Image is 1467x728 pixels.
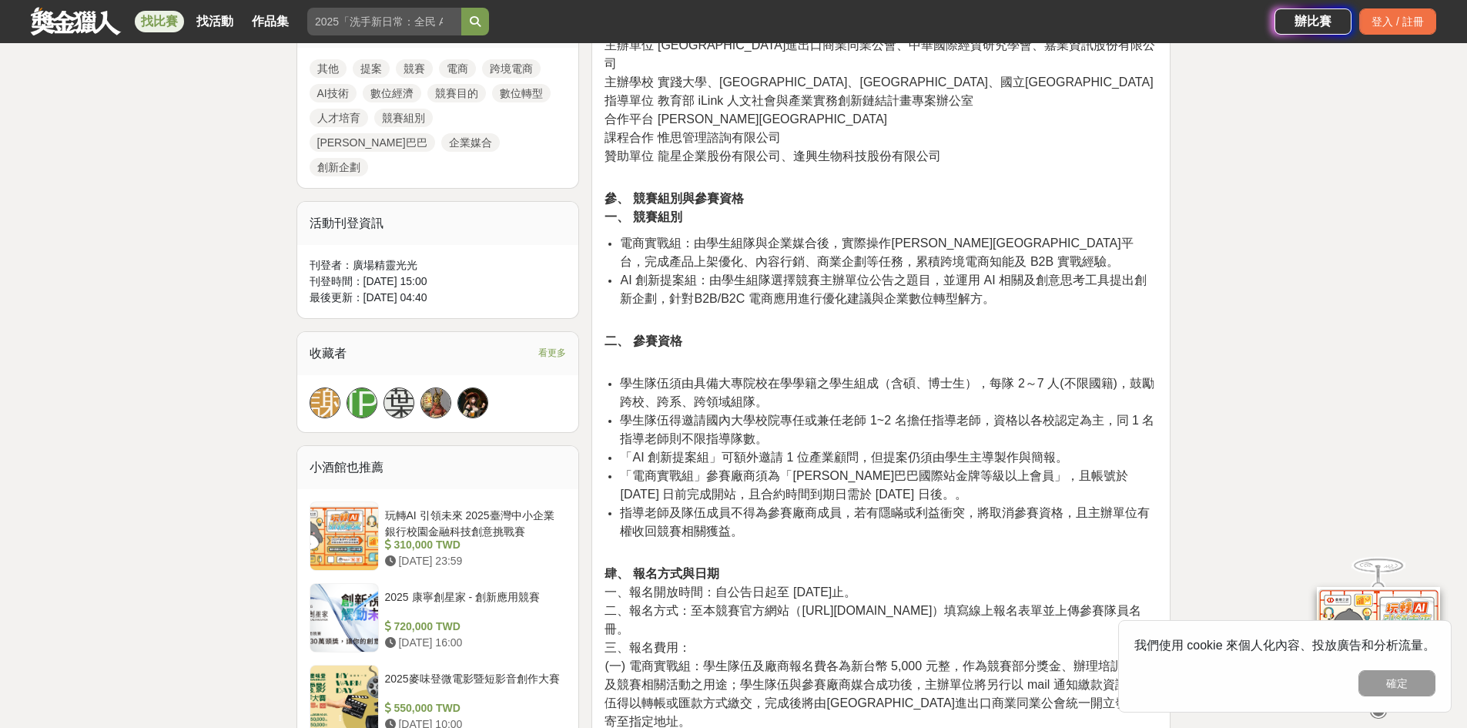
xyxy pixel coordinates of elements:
[421,388,450,418] img: Avatar
[1134,639,1435,652] span: 我們使用 cookie 來個人化內容、投放廣告和分析流量。
[620,469,1128,501] span: 「電商實戰組」參賽廠商須為「[PERSON_NAME]巴巴國際站金牌等級以上會員」，且帳號於 [DATE] 日前完成開站，且合約時間到期日需於 [DATE] 日後。。
[620,506,1150,538] span: 指導老師及隊伍成員不得為參賽廠商成員，若有隱瞞或利益衝突，將取消參賽資格，且主辦單位有權收回競賽相關獲益。
[374,109,433,127] a: 競賽組別
[385,553,561,569] div: [DATE] 23:59
[605,192,743,205] strong: 參、 競賽組別與參賽資格
[605,149,940,163] span: 贊助單位 龍星企業股份有限公司、逢興生物科技股份有限公司
[1317,587,1440,689] img: d2146d9a-e6f6-4337-9592-8cefde37ba6b.png
[310,158,368,176] a: 創新企劃
[307,8,461,35] input: 2025「洗手新日常：全民 ALL IN」洗手歌全台徵選
[385,589,561,619] div: 2025 康寧創星家 - 創新應用競賽
[310,109,368,127] a: 人才培育
[441,133,500,152] a: 企業媒合
[310,583,567,653] a: 2025 康寧創星家 - 創新應用競賽 720,000 TWD [DATE] 16:00
[310,502,567,571] a: 玩轉AI 引領未來 2025臺灣中小企業銀行校園金融科技創意挑戰賽 310,000 TWD [DATE] 23:59
[246,11,295,32] a: 作品集
[458,388,487,418] img: Avatar
[310,133,435,152] a: [PERSON_NAME]巴巴
[396,59,433,78] a: 競賽
[363,84,421,102] a: 數位經濟
[605,334,682,347] strong: 二、 參賽資格
[427,84,486,102] a: 競賽目的
[297,202,579,245] div: 活動刊登資訊
[482,59,541,78] a: 跨境電商
[1274,8,1351,35] a: 辦比賽
[420,387,451,418] a: Avatar
[310,273,567,290] div: 刊登時間： [DATE] 15:00
[439,59,476,78] a: 電商
[385,700,561,716] div: 550,000 TWD
[310,257,567,273] div: 刊登者： 廣場精靈光光
[385,537,561,553] div: 310,000 TWD
[190,11,239,32] a: 找活動
[385,508,561,537] div: 玩轉AI 引領未來 2025臺灣中小企業銀行校園金融科技創意挑戰賽
[492,84,551,102] a: 數位轉型
[347,387,377,418] a: [PERSON_NAME]
[457,387,488,418] a: Avatar
[1358,670,1435,696] button: 確定
[353,59,390,78] a: 提案
[605,112,887,126] span: 合作平台 [PERSON_NAME][GEOGRAPHIC_DATA]
[383,387,414,418] a: 葉
[310,59,347,78] a: 其他
[605,94,973,107] span: 指導單位 教育部 iLink 人文社會與產業實務創新鏈結計畫專案辦公室
[605,210,682,223] strong: 一、 競賽組別
[385,635,561,651] div: [DATE] 16:00
[135,11,184,32] a: 找比賽
[620,377,1154,408] span: 學生隊伍須由具備大專院校在學學籍之學生組成（含碩、博士生），每隊 2～7 人(不限國籍)，鼓勵跨校、跨系、跨領域組隊。
[605,604,1141,636] span: 二、報名方式：至本競賽官方網站（[URL][DOMAIN_NAME]）填寫線上報名表單並上傳參賽隊員名冊。
[385,619,561,635] div: 720,000 TWD
[1359,8,1436,35] div: 登入 / 註冊
[297,446,579,489] div: 小酒館也推薦
[605,641,691,654] span: 三、報名費用：
[605,567,718,580] strong: 肆、 報名方式與日期
[605,659,1152,728] span: (一) 電商實戰組：學生隊伍及廠商報名費各為新台幣 5,000 元整，作為競賽部分獎金、辦理培訓課程及競賽相關活動之用途；學生隊伍與參賽廠商媒合成功後，主辦單位將另行以 mail 通知繳款資訊，...
[605,585,856,599] span: 一、報名開放時間：自公告日起至 [DATE]止。
[605,131,780,144] span: 課程合作 惟思管理諮詢有限公司
[620,414,1154,445] span: 學生隊伍得邀請國內大學校院專任或兼任老師 1~2 名擔任指導老師，資格以各校認定為主，同 1 名指導老師則不限指導隊數。
[605,75,1153,89] span: 主辦學校 實踐大學、[GEOGRAPHIC_DATA]、[GEOGRAPHIC_DATA]、國立[GEOGRAPHIC_DATA]
[538,344,566,361] span: 看更多
[620,451,1067,464] span: 「AI 創新提案組」可額外邀請 1 位產業顧問，但提案仍須由學生主導製作與簡報。
[620,273,1147,305] span: AI 創新提案組：由學生組隊選擇競賽主辦單位公告之題目，並運用 AI 相關及創意思考工具提出創新企劃，針對B2B/B2C 電商應用進行優化建議與企業數位轉型解方。
[385,671,561,700] div: 2025麥味登微電影暨短影音創作大賽
[310,387,340,418] a: 謝
[310,84,357,102] a: AI技術
[620,237,1133,268] span: 電商實戰組：由學生組隊與企業媒合後，實際操作[PERSON_NAME][GEOGRAPHIC_DATA]平台，完成產品上架優化、內容行銷、商業企劃等任務，累積跨境電商知能及 B2B 實戰經驗。
[310,290,567,306] div: 最後更新： [DATE] 04:40
[310,347,347,360] span: 收藏者
[605,39,1155,70] span: 主辦單位 [GEOGRAPHIC_DATA]進出口商業同業公會、中華國際經貿研究學會、嘉業資訊股份有限公司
